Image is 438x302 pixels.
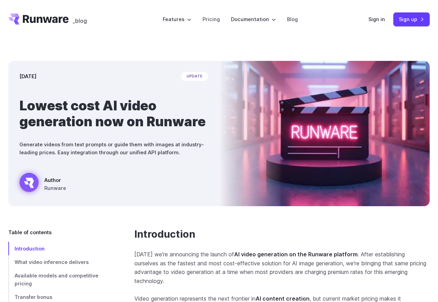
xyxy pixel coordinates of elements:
a: Introduction [134,228,195,240]
a: Go to / [8,13,69,25]
img: Neon-lit movie clapperboard with the word 'RUNWARE' in a futuristic server room [219,61,430,206]
a: Pricing [203,15,220,23]
a: What video inference delivers [8,255,112,269]
span: update [181,72,208,81]
h1: Lowest cost AI video generation now on Runware [19,98,208,129]
a: Blog [287,15,298,23]
a: Neon-lit movie clapperboard with the word 'RUNWARE' in a futuristic server room Author Runware [19,173,66,195]
span: Available models and competitive pricing [15,273,98,286]
span: What video inference delivers [15,259,89,265]
time: [DATE] [19,72,36,80]
strong: AI content creation [256,295,310,302]
strong: AI video generation on the Runware platform [234,251,358,258]
a: _blog [73,13,87,25]
span: Table of contents [8,228,52,236]
span: Introduction [15,246,45,251]
span: Author [44,176,66,184]
span: Transfer bonus [15,294,52,300]
a: Sign in [368,15,385,23]
p: [DATE] we're announcing the launch of . After establishing ourselves as the fastest and most cost... [134,250,430,285]
p: Generate videos from text prompts or guide them with images at industry-leading prices. Easy inte... [19,140,208,156]
label: Features [163,15,191,23]
a: Available models and competitive pricing [8,269,112,290]
span: Runware [44,184,66,192]
a: Sign up [393,12,430,26]
a: Introduction [8,242,112,255]
label: Documentation [231,15,276,23]
span: _blog [73,18,87,24]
